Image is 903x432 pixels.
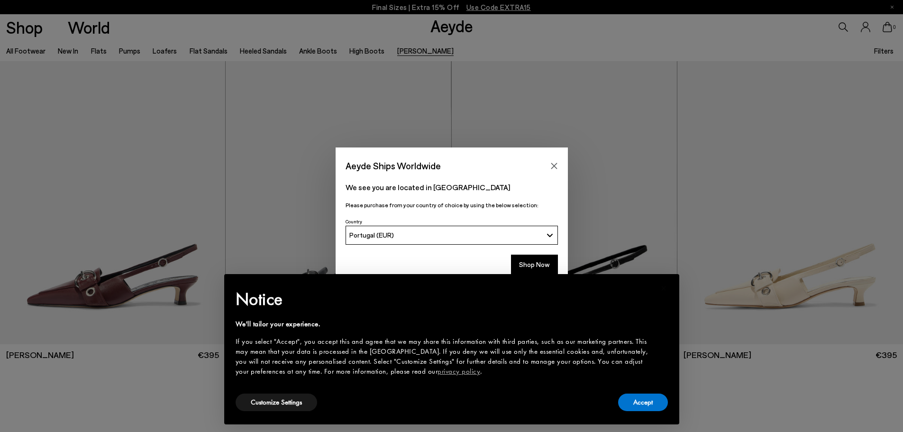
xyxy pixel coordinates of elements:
span: Country [346,219,362,224]
a: privacy policy [438,367,480,376]
button: Shop Now [511,255,558,275]
span: × [661,281,667,295]
p: Please purchase from your country of choice by using the below selection: [346,201,558,210]
button: Customize Settings [236,394,317,411]
p: We see you are located in [GEOGRAPHIC_DATA] [346,182,558,193]
button: Accept [618,394,668,411]
div: We'll tailor your experience. [236,319,653,329]
h2: Notice [236,287,653,312]
span: Portugal (EUR) [349,231,394,239]
div: If you select "Accept", you accept this and agree that we may share this information with third p... [236,337,653,377]
button: Close this notice [653,277,675,300]
span: Aeyde Ships Worldwide [346,157,441,174]
button: Close [547,159,561,173]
